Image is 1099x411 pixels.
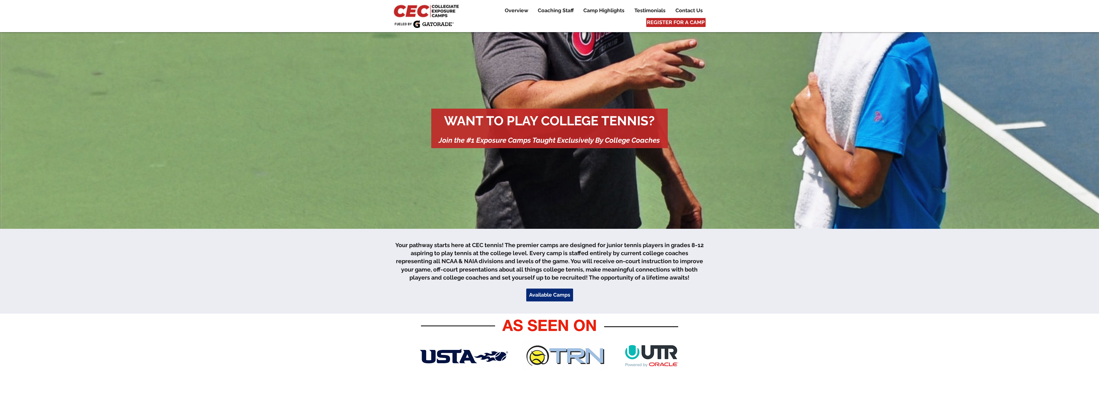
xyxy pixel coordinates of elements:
span: Join the #1 Exposure Camps Taught Exclusively By College Coaches [439,136,660,144]
a: Overview [500,7,533,14]
span: Your pathway starts here at CEC tennis! The premier camps are designed for junior tennis players ... [395,242,704,281]
img: Fueled by Gatorade.png [394,20,454,28]
a: REGISTER FOR A CAMP [646,18,706,27]
a: Coaching Staff [533,7,578,14]
p: Coaching Staff [535,7,577,14]
img: CEC Logo Primary_edited.jpg [392,3,462,18]
p: Overview [502,7,531,14]
p: Camp Highlights [580,7,628,14]
img: As Seen On CEC .png [419,316,680,370]
p: Testimonials [631,7,669,14]
span: WANT TO PLAY COLLEGE TENNIS? [444,113,655,128]
span: Available Camps [529,291,570,299]
p: Contact Us [672,7,706,14]
nav: Site [495,7,707,14]
span: REGISTER FOR A CAMP [647,19,705,26]
a: Camp Highlights [579,7,629,14]
a: Contact Us [671,7,707,14]
a: Testimonials [630,7,670,14]
a: Available Camps [526,289,573,301]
